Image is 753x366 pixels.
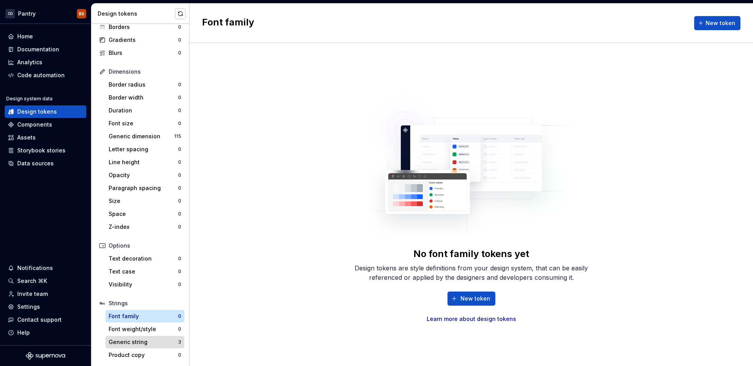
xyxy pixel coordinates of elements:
a: Space0 [105,208,184,220]
a: Visibility0 [105,278,184,291]
a: Font size0 [105,117,184,130]
div: 0 [178,120,181,127]
div: Opacity [109,171,178,179]
div: Duration [109,107,178,114]
div: Options [109,242,181,250]
div: 0 [178,268,181,275]
a: Border radius0 [105,78,184,91]
div: 0 [178,313,181,319]
div: 0 [178,24,181,30]
div: Code automation [17,71,65,79]
button: Search ⌘K [5,275,86,287]
div: Font family [109,312,178,320]
div: Data sources [17,159,54,167]
div: 115 [174,133,181,140]
a: Generic dimension115 [105,130,184,143]
span: New token [460,295,490,303]
div: 0 [178,211,181,217]
div: Text case [109,268,178,275]
a: Code automation [5,69,86,82]
div: Space [109,210,178,218]
a: Font weight/style0 [105,323,184,335]
div: Assets [17,134,36,141]
a: Border width0 [105,91,184,104]
div: Documentation [17,45,59,53]
div: 3 [178,339,181,345]
div: 0 [178,107,181,114]
div: Design system data [6,96,53,102]
button: Contact support [5,313,86,326]
a: Text case0 [105,265,184,278]
div: Design tokens are style definitions from your design system, that can be easily referenced or app... [346,263,597,282]
button: CDPantryBS [2,5,89,22]
div: Components [17,121,52,129]
a: Data sources [5,157,86,170]
div: CD [5,9,15,18]
div: 0 [178,37,181,43]
div: Search ⌘K [17,277,47,285]
div: 0 [178,50,181,56]
div: Invite team [17,290,48,298]
div: Dimensions [109,68,181,76]
div: 0 [178,326,181,332]
a: Borders0 [96,21,184,33]
div: Size [109,197,178,205]
div: Contact support [17,316,62,324]
span: New token [706,19,735,27]
div: Border radius [109,81,178,89]
div: Generic string [109,338,178,346]
div: 0 [178,198,181,204]
a: Text decoration0 [105,252,184,265]
button: New token [694,16,740,30]
div: Home [17,33,33,40]
div: 0 [178,224,181,230]
div: Generic dimension [109,132,174,140]
a: Settings [5,301,86,313]
div: Product copy [109,351,178,359]
a: Size0 [105,195,184,207]
div: 0 [178,82,181,88]
div: Visibility [109,281,178,288]
button: Notifications [5,262,86,274]
div: Line height [109,158,178,166]
div: Borders [109,23,178,31]
div: Design tokens [17,108,57,116]
div: BS [79,11,84,17]
a: Analytics [5,56,86,69]
a: Assets [5,131,86,144]
div: Strings [109,299,181,307]
div: Storybook stories [17,147,65,154]
a: Generic string3 [105,336,184,348]
div: 0 [178,281,181,288]
a: Paragraph spacing0 [105,182,184,194]
a: Documentation [5,43,86,56]
div: Gradients [109,36,178,44]
a: Z-index0 [105,221,184,233]
div: Design tokens [98,10,175,18]
a: Gradients0 [96,34,184,46]
div: Font size [109,120,178,127]
div: Analytics [17,58,42,66]
a: Invite team [5,288,86,300]
div: Pantry [18,10,36,18]
div: Paragraph spacing [109,184,178,192]
div: 0 [178,172,181,178]
a: Components [5,118,86,131]
h2: Font family [202,16,254,30]
svg: Supernova Logo [26,352,65,360]
button: New token [447,292,495,306]
div: Help [17,329,30,337]
a: Opacity0 [105,169,184,181]
a: Home [5,30,86,43]
div: 0 [178,159,181,165]
div: 0 [178,352,181,358]
div: Letter spacing [109,145,178,153]
a: Storybook stories [5,144,86,157]
div: No font family tokens yet [413,248,529,260]
a: Design tokens [5,105,86,118]
div: 0 [178,94,181,101]
div: Font weight/style [109,325,178,333]
div: Z-index [109,223,178,231]
div: Border width [109,94,178,101]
